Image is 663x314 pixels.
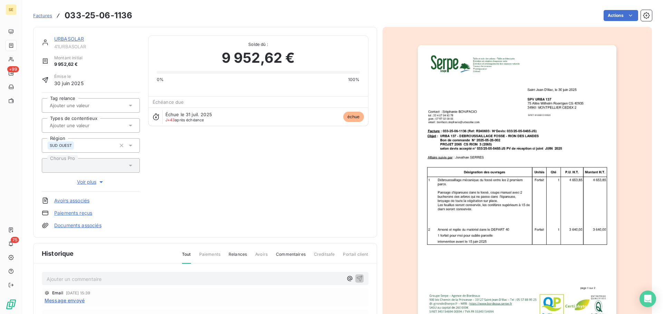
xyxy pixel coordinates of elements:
span: Message envoyé [45,297,85,304]
span: échue [343,112,364,122]
span: J+43 [165,118,175,122]
span: 9 952,62 € [222,48,295,68]
span: Factures [33,13,52,18]
input: Ajouter une valeur [49,102,118,109]
span: SUD OUEST [50,143,72,148]
span: +99 [7,66,19,72]
span: Email [52,291,63,295]
input: Ajouter une valeur [49,122,118,129]
span: Montant initial [54,55,83,61]
span: Relances [229,251,247,263]
a: URBASOLAR [54,36,84,42]
span: Tout [182,251,191,264]
span: Avoirs [255,251,268,263]
button: Actions [604,10,638,21]
span: 41URBASOLAR [54,44,140,49]
a: Avoirs associés [54,197,89,204]
h3: 033-25-06-1136 [65,9,132,22]
span: 9 952,62 € [54,61,83,68]
a: Paiements reçus [54,210,92,216]
span: 100% [348,77,360,83]
span: Échue le 31 juil. 2025 [165,112,212,117]
span: Historique [42,249,74,258]
span: [DATE] 15:39 [66,291,90,295]
span: Émise le [54,73,84,80]
span: 75 [11,237,19,243]
span: 0% [157,77,164,83]
span: après échéance [165,118,204,122]
span: 30 juin 2025 [54,80,84,87]
span: Commentaires [276,251,306,263]
span: Creditsafe [314,251,335,263]
a: Factures [33,12,52,19]
span: Voir plus [77,179,105,185]
img: Logo LeanPay [6,299,17,310]
span: Échéance due [153,99,184,105]
span: Portail client [343,251,368,263]
span: Paiements [199,251,220,263]
a: Documents associés [54,222,102,229]
div: SE [6,4,17,15]
button: Voir plus [42,178,140,186]
div: Open Intercom Messenger [640,291,656,307]
span: Solde dû : [157,41,360,48]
